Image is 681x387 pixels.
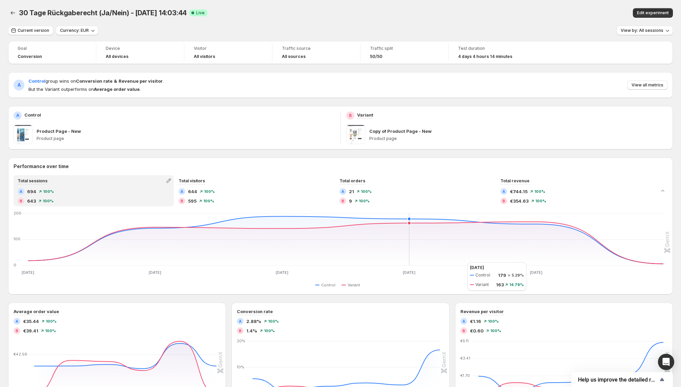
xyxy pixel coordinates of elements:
span: Control [28,78,45,84]
a: Traffic sourceAll sources [282,45,351,60]
strong: & [114,78,117,84]
h2: A [16,113,19,118]
img: Product Page - New [14,125,33,144]
span: group wins on . [28,78,164,84]
span: View by: All sessions [621,28,663,33]
span: €35.44 [23,318,39,325]
span: 100% [46,319,57,323]
h2: A [181,189,183,194]
span: Variant [348,282,360,288]
h4: All devices [106,54,128,59]
text: 100 [14,237,20,241]
span: 21 [349,188,354,195]
span: But the Variant outperforms on . [28,86,164,93]
text: [DATE] [403,270,415,275]
span: 100% [45,329,56,333]
h4: All visitors [194,54,215,59]
a: VisitorAll visitors [194,45,263,60]
span: 1.4% [246,327,257,334]
a: Traffic split50/50 [370,45,439,60]
h2: A [342,189,344,194]
span: Edit experiment [637,10,669,16]
button: View by: All sessions [617,26,673,35]
img: Copy of Product Page - New [346,125,365,144]
h2: B [16,329,18,333]
span: Goal [18,46,86,51]
h2: A [20,189,22,194]
span: 9 [349,198,352,204]
p: Copy of Product Page - New [369,128,432,135]
span: Live [196,10,205,16]
span: 2.88% [246,318,261,325]
h2: B [20,199,22,203]
text: €5.11 [460,339,469,343]
button: View all metrics [627,80,667,90]
span: Test duration [458,46,527,51]
span: 100% [534,189,545,194]
button: Edit experiment [633,8,673,18]
button: Back [8,8,18,18]
p: Product page [369,136,668,141]
h2: B [462,329,465,333]
h3: Conversion rate [237,308,273,315]
span: Total visitors [179,178,205,183]
text: 0 [14,263,16,267]
span: 100% [359,199,370,203]
span: View all metrics [632,82,663,88]
span: 100% [43,189,54,194]
span: Total orders [339,178,365,183]
text: [DATE] [149,270,161,275]
span: 100% [203,199,214,203]
span: Help us improve the detailed report for A/B campaigns [578,376,658,383]
span: 100% [43,199,54,203]
strong: Conversion rate [76,78,112,84]
span: Device [106,46,174,51]
span: 100% [204,189,215,194]
span: Control [321,282,335,288]
h2: A [462,319,465,323]
strong: Average order value [94,86,140,92]
span: 643 [27,198,36,204]
span: €744.15 [510,188,528,195]
a: DeviceAll devices [106,45,174,60]
div: Open Intercom Messenger [658,354,674,370]
p: Variant [357,111,373,118]
strong: Revenue per visitor [119,78,163,84]
span: Currency: EUR [60,28,89,33]
h2: A [239,319,242,323]
p: Product page [37,136,335,141]
h2: Performance over time [14,163,667,170]
text: [DATE] [530,270,542,275]
span: 595 [188,198,197,204]
p: Product Page - New [37,128,81,135]
button: Control [315,281,338,289]
h2: A [18,82,21,88]
span: 50/50 [370,54,383,59]
h2: A [16,319,18,323]
h2: B [349,113,352,118]
span: Current version [18,28,49,33]
span: Total revenue [500,178,530,183]
text: €1.70 [460,373,470,378]
span: Conversion [18,54,42,59]
span: Traffic split [370,46,439,51]
span: 30 Tage Rückgaberecht (Ja/Nein) - [DATE] 14:03:44 [19,9,187,17]
span: 694 [27,188,36,195]
span: €354.63 [510,198,529,204]
text: 200 [14,211,21,216]
span: Traffic source [282,46,351,51]
button: Show survey - Help us improve the detailed report for A/B campaigns [578,375,666,384]
h2: A [502,189,505,194]
span: Total sessions [18,178,47,183]
button: Variant [342,281,363,289]
text: €42.59 [14,352,27,357]
p: Control [24,111,41,118]
span: 100% [535,199,546,203]
span: 100% [264,329,275,333]
text: €3.41 [460,356,470,361]
h2: B [239,329,242,333]
a: Test duration4 days 4 hours 14 minutes [458,45,527,60]
h3: Revenue per visitor [460,308,504,315]
text: 10% [237,364,244,369]
h3: Average order value [14,308,59,315]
